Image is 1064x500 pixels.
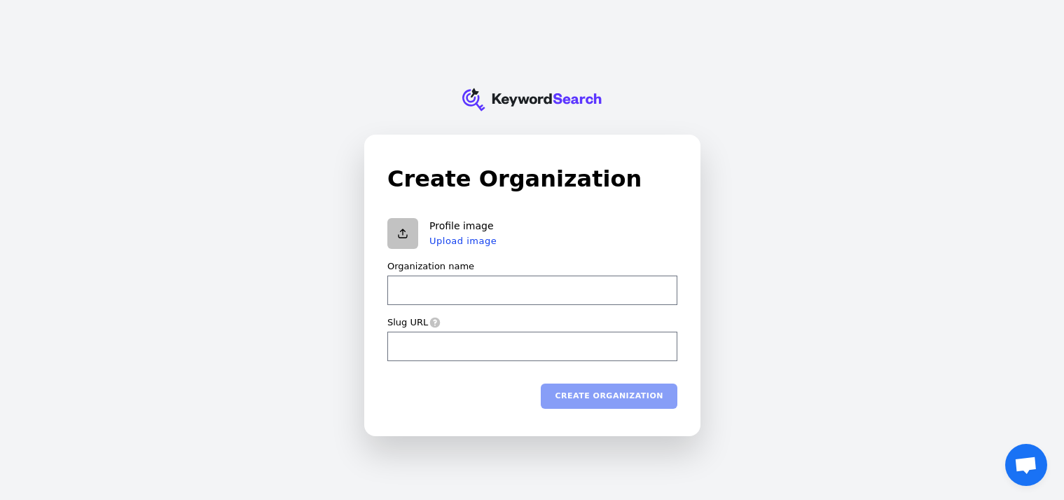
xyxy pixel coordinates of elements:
[387,218,418,249] button: Upload organization logo
[429,220,497,233] p: Profile image
[429,235,497,246] button: Upload image
[387,162,677,196] h1: Create Organization
[387,260,474,273] label: Organization name
[387,316,428,329] label: Slug URL
[1005,444,1047,486] a: Open chat
[428,316,441,327] span: A slug is a human-readable ID that must be unique. It’s often used in URLs.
